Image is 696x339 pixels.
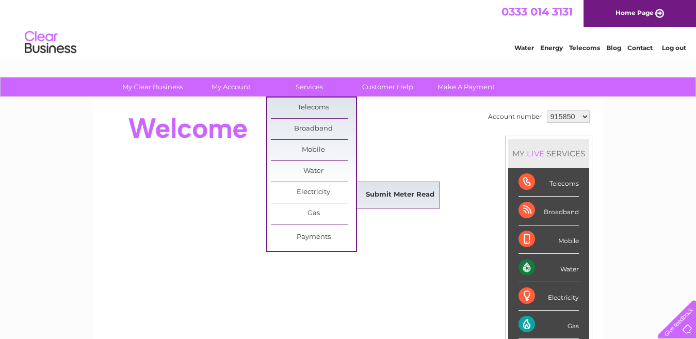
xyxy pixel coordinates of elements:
div: Clear Business is a trading name of Verastar Limited (registered in [GEOGRAPHIC_DATA] No. 3667643... [105,6,592,50]
a: Payments [271,227,356,248]
a: Submit Meter Read [358,185,443,205]
img: logo.png [24,27,77,58]
a: Electricity [271,182,356,203]
a: My Clear Business [110,77,195,96]
a: Broadband [271,119,356,139]
a: Mobile [271,140,356,160]
a: Water [271,161,356,182]
td: Account number [485,108,544,125]
a: Services [267,77,352,96]
a: Water [514,44,534,52]
div: Gas [519,311,579,339]
a: Telecoms [271,98,356,118]
a: Telecoms [569,44,600,52]
a: Contact [627,44,653,52]
div: MY SERVICES [508,139,589,168]
a: 0333 014 3131 [501,5,573,18]
a: Customer Help [345,77,430,96]
div: Mobile [519,225,579,254]
div: Water [519,254,579,282]
a: Gas [271,203,356,224]
a: Energy [540,44,563,52]
div: Electricity [519,282,579,311]
div: Telecoms [519,168,579,197]
a: My Account [188,77,273,96]
a: Log out [662,44,686,52]
div: LIVE [525,149,546,158]
a: Make A Payment [424,77,509,96]
a: Blog [606,44,621,52]
div: Broadband [519,197,579,225]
